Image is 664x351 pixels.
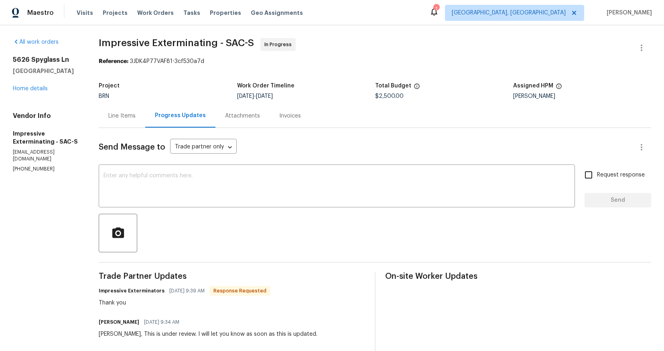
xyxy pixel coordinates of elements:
span: Projects [103,9,128,17]
span: Send Message to [99,143,165,151]
div: [PERSON_NAME] [513,93,651,99]
p: [PHONE_NUMBER] [13,166,79,172]
a: Home details [13,86,48,91]
span: Impressive Exterminating - SAC-S [99,38,254,48]
span: [DATE] [256,93,273,99]
span: Visits [77,9,93,17]
div: Trade partner only [170,141,237,154]
span: In Progress [264,41,295,49]
h6: Impressive Exterminators [99,287,164,295]
div: 1 [433,5,439,13]
h5: Assigned HPM [513,83,553,89]
div: Attachments [225,112,260,120]
span: [DATE] [237,93,254,99]
div: 3JDK4P77VAF81-3cf530a7d [99,57,651,65]
span: $2,500.00 [375,93,404,99]
h4: Vendor Info [13,112,79,120]
h2: 5626 Spyglass Ln [13,56,79,64]
span: The total cost of line items that have been proposed by Opendoor. This sum includes line items th... [414,83,420,93]
div: [PERSON_NAME], This is under review. I will let you know as soon as this is updated. [99,330,317,338]
span: Work Orders [137,9,174,17]
div: Progress Updates [155,112,206,120]
span: - [237,93,273,99]
span: Trade Partner Updates [99,272,365,280]
h5: Project [99,83,120,89]
b: Reference: [99,59,128,64]
span: [DATE] 9:34 AM [144,318,179,326]
span: Response Requested [210,287,270,295]
span: Properties [210,9,241,17]
div: Thank you [99,299,270,307]
span: Request response [597,171,645,179]
h5: Total Budget [375,83,411,89]
span: Geo Assignments [251,9,303,17]
h5: Work Order Timeline [237,83,294,89]
a: All work orders [13,39,59,45]
span: Maestro [27,9,54,17]
span: The hpm assigned to this work order. [556,83,562,93]
div: Invoices [279,112,301,120]
span: [DATE] 9:39 AM [169,287,205,295]
span: [PERSON_NAME] [603,9,652,17]
span: [GEOGRAPHIC_DATA], [GEOGRAPHIC_DATA] [452,9,566,17]
span: On-site Worker Updates [385,272,651,280]
span: Tasks [183,10,200,16]
span: BRN [99,93,109,99]
h5: Impressive Exterminating - SAC-S [13,130,79,146]
div: Line Items [108,112,136,120]
h6: [PERSON_NAME] [99,318,139,326]
h5: [GEOGRAPHIC_DATA] [13,67,79,75]
p: [EMAIL_ADDRESS][DOMAIN_NAME] [13,149,79,162]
